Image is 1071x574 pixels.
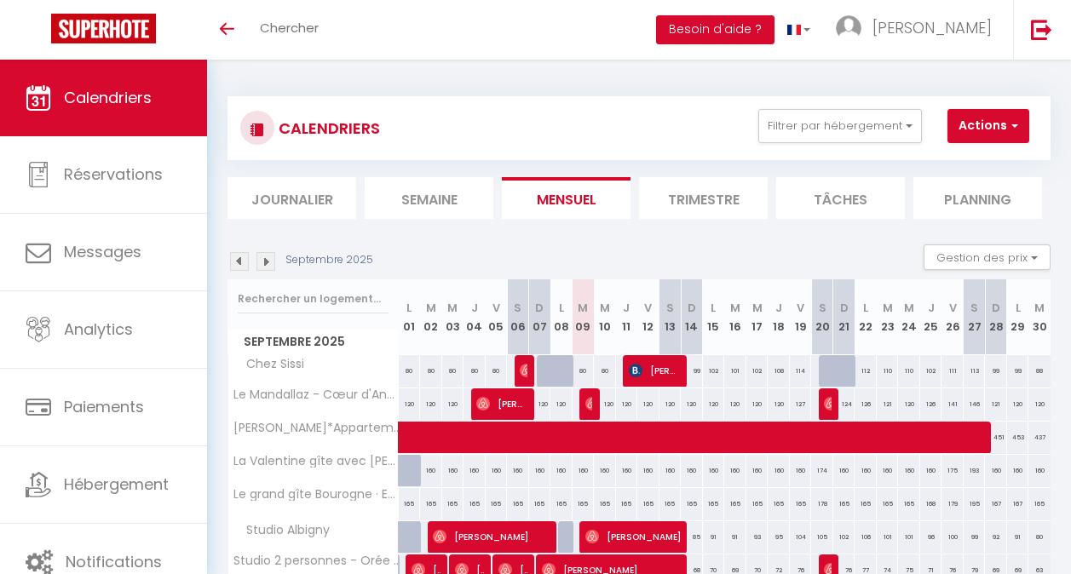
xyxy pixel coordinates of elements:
[1007,488,1029,519] div: 167
[1034,300,1045,316] abbr: M
[464,279,486,355] th: 04
[600,300,610,316] abbr: M
[535,300,544,316] abbr: D
[529,488,551,519] div: 165
[947,109,1029,143] button: Actions
[964,388,986,420] div: 146
[442,388,464,420] div: 120
[659,488,682,519] div: 165
[1007,455,1029,486] div: 160
[492,300,500,316] abbr: V
[703,355,725,387] div: 102
[637,279,659,355] th: 12
[399,279,421,355] th: 01
[573,279,595,355] th: 09
[486,279,508,355] th: 05
[776,177,905,219] li: Tâches
[883,300,893,316] abbr: M
[877,488,899,519] div: 165
[941,488,964,519] div: 179
[711,300,716,316] abbr: L
[855,355,877,387] div: 112
[550,488,573,519] div: 165
[681,388,703,420] div: 120
[964,455,986,486] div: 193
[811,488,833,519] div: 178
[964,521,986,553] div: 99
[594,455,616,486] div: 160
[877,355,899,387] div: 110
[365,177,493,219] li: Semaine
[231,521,334,540] span: Studio Albigny
[746,279,769,355] th: 17
[520,354,527,387] span: [PERSON_NAME]
[64,474,169,495] span: Hébergement
[1028,488,1051,519] div: 165
[420,455,442,486] div: 160
[616,279,638,355] th: 11
[681,279,703,355] th: 14
[637,455,659,486] div: 160
[758,109,922,143] button: Filtrer par hébergement
[863,300,868,316] abbr: L
[64,396,144,417] span: Paiements
[514,300,521,316] abbr: S
[746,355,769,387] div: 102
[666,300,674,316] abbr: S
[985,488,1007,519] div: 167
[1007,355,1029,387] div: 99
[746,388,769,420] div: 120
[420,488,442,519] div: 165
[231,355,308,374] span: Chez Sissi
[724,455,746,486] div: 160
[855,488,877,519] div: 165
[872,17,992,38] span: [PERSON_NAME]
[406,300,412,316] abbr: L
[768,355,790,387] div: 108
[529,388,551,420] div: 120
[768,388,790,420] div: 120
[985,455,1007,486] div: 160
[790,488,812,519] div: 165
[1007,388,1029,420] div: 120
[464,488,486,519] div: 165
[420,388,442,420] div: 120
[797,300,804,316] abbr: V
[724,388,746,420] div: 120
[703,388,725,420] div: 120
[688,300,696,316] abbr: D
[833,279,855,355] th: 21
[1028,388,1051,420] div: 120
[855,521,877,553] div: 106
[1031,19,1052,40] img: logout
[420,279,442,355] th: 02
[228,330,398,354] span: Septembre 2025
[227,177,356,219] li: Journalier
[898,279,920,355] th: 24
[585,387,593,420] span: [PERSON_NAME]
[637,488,659,519] div: 165
[231,488,401,501] span: Le grand gîte Bourogne · Evasion en Gîte Familial, [PERSON_NAME] et Terrasse
[833,388,855,420] div: 124
[681,455,703,486] div: 160
[231,455,401,468] span: La Valentine gîte avec [PERSON_NAME], gîte de charme avec [PERSON_NAME]
[746,455,769,486] div: 160
[659,455,682,486] div: 160
[681,521,703,553] div: 85
[924,244,1051,270] button: Gestion des prix
[941,355,964,387] div: 111
[426,300,436,316] abbr: M
[507,488,529,519] div: 165
[790,455,812,486] div: 160
[941,279,964,355] th: 26
[681,488,703,519] div: 165
[877,388,899,420] div: 121
[656,15,774,44] button: Besoin d'aide ?
[768,455,790,486] div: 160
[985,388,1007,420] div: 121
[594,488,616,519] div: 165
[898,455,920,486] div: 160
[811,521,833,553] div: 105
[730,300,740,316] abbr: M
[964,355,986,387] div: 113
